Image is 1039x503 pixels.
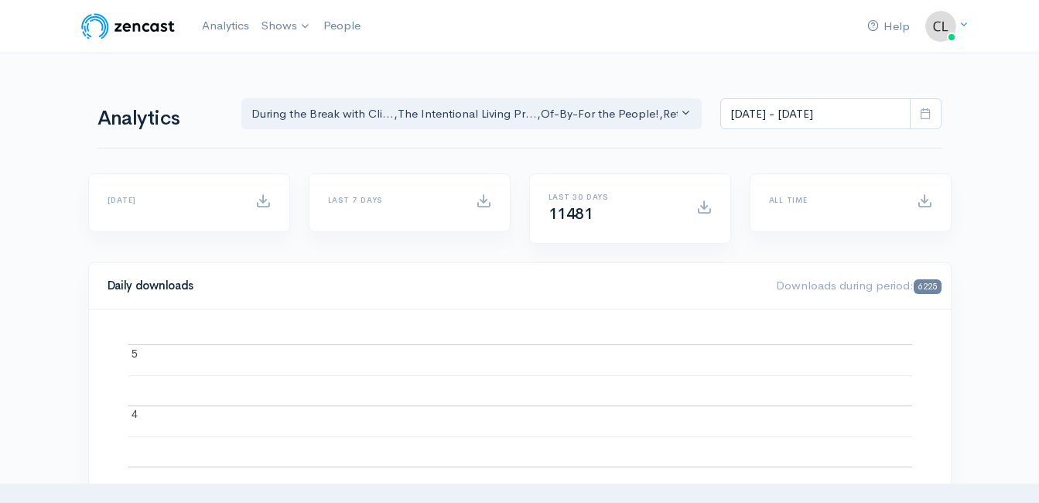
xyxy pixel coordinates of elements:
h6: All time [769,196,898,204]
h6: Last 7 days [328,196,457,204]
img: ZenCast Logo [79,11,177,42]
h4: Daily downloads [108,279,758,293]
div: During the Break with Cli... , The Intentional Living Pr... , Of-By-For the People! , Rethink - R... [251,105,678,123]
span: Downloads during period: [776,278,941,293]
text: 5 [132,347,138,359]
svg: A chart. [108,328,932,483]
h1: Analytics [97,108,223,130]
text: 4 [132,408,138,420]
a: Shows [255,9,317,43]
a: People [317,9,367,43]
h6: [DATE] [108,196,237,204]
span: 6225 [914,279,941,294]
h6: Last 30 days [549,193,678,201]
input: analytics date range selector [720,98,911,130]
a: Help [861,10,916,43]
span: 11481 [549,204,593,224]
button: During the Break with Cli..., The Intentional Living Pr..., Of-By-For the People!, Rethink - Rese... [241,98,702,130]
a: Analytics [196,9,255,43]
img: ... [925,11,956,42]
